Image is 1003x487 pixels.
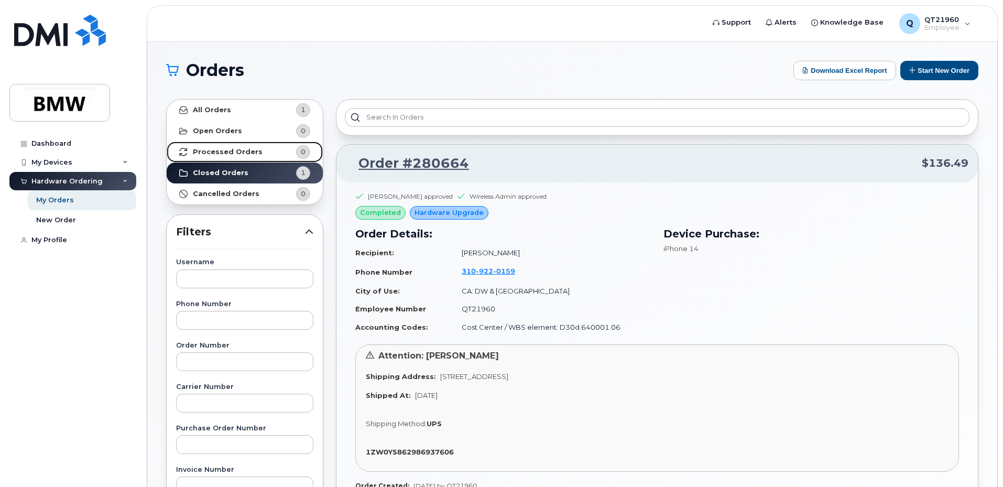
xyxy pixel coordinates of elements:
span: Filters [176,224,305,240]
td: Cost Center / WBS element: D30d.640001.06 [452,318,651,337]
strong: Shipped At: [366,391,411,399]
button: Start New Order [900,61,978,80]
strong: Cancelled Orders [193,190,259,198]
a: Processed Orders0 [167,142,323,163]
td: [PERSON_NAME] [452,244,651,262]
span: $136.49 [922,156,968,171]
iframe: Messenger Launcher [957,441,995,479]
span: 0 [301,126,306,136]
td: QT21960 [452,300,651,318]
strong: Processed Orders [193,148,263,156]
span: Shipping Method: [366,419,427,428]
strong: Recipient: [355,248,394,257]
span: 0 [301,147,306,157]
button: Download Excel Report [793,61,896,80]
span: 0 [301,189,306,199]
span: 1 [301,168,306,178]
strong: Employee Number [355,305,426,313]
strong: Shipping Address: [366,372,436,381]
div: Wireless Admin approved [470,192,547,201]
strong: Accounting Codes: [355,323,428,331]
label: Phone Number [176,301,313,308]
a: 1ZW0Y5862986937606 [366,448,458,456]
a: Closed Orders1 [167,163,323,183]
a: Cancelled Orders0 [167,183,323,204]
strong: City of Use: [355,287,400,295]
strong: 1ZW0Y5862986937606 [366,448,454,456]
span: 0159 [493,267,515,275]
a: Open Orders0 [167,121,323,142]
div: [PERSON_NAME] approved [368,192,453,201]
h3: Order Details: [355,226,651,242]
span: [STREET_ADDRESS] [440,372,508,381]
label: Purchase Order Number [176,425,313,432]
label: Carrier Number [176,384,313,391]
a: All Orders1 [167,100,323,121]
h3: Device Purchase: [663,226,959,242]
span: completed [360,208,401,218]
span: 310 [462,267,515,275]
input: Search in orders [345,108,969,127]
span: Hardware Upgrade [415,208,484,218]
span: Orders [186,62,244,78]
span: 1 [301,105,306,115]
td: CA: DW & [GEOGRAPHIC_DATA] [452,282,651,300]
label: Invoice Number [176,467,313,473]
span: 922 [476,267,493,275]
strong: Closed Orders [193,169,248,177]
a: 3109220159 [462,267,528,275]
span: iPhone 14 [663,244,699,253]
span: Attention: [PERSON_NAME] [378,351,499,361]
strong: Phone Number [355,268,412,276]
label: Username [176,259,313,266]
strong: All Orders [193,106,231,114]
span: [DATE] [415,391,438,399]
label: Order Number [176,342,313,349]
a: Order #280664 [346,154,469,173]
strong: Open Orders [193,127,242,135]
strong: UPS [427,419,442,428]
